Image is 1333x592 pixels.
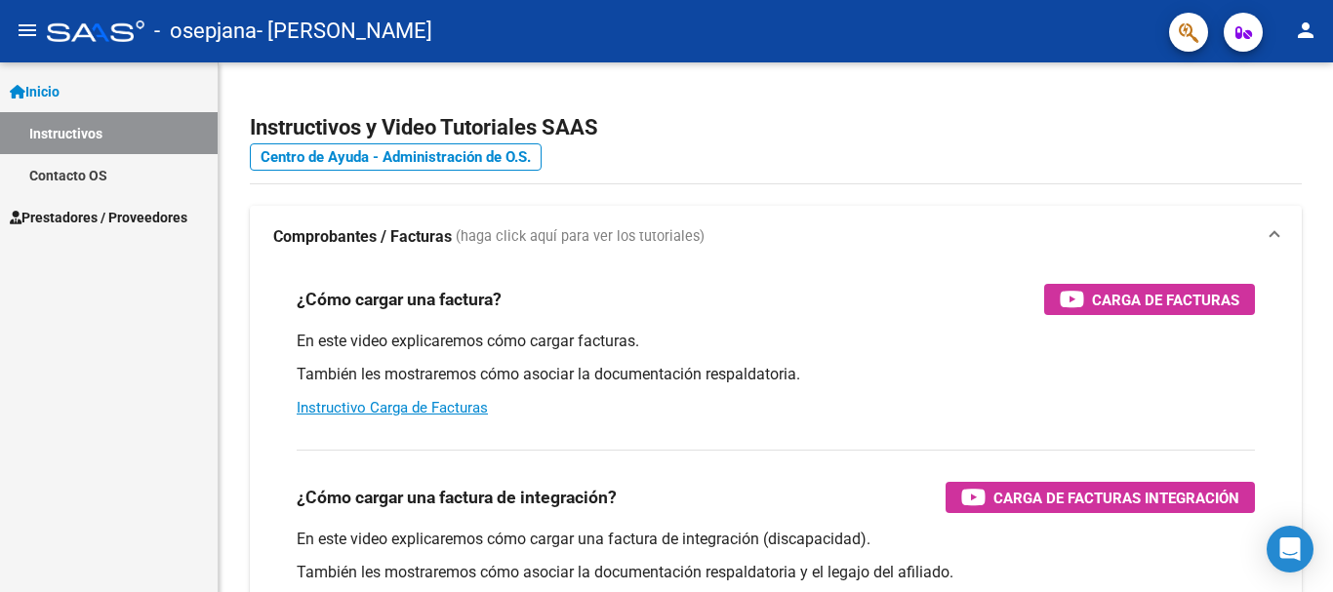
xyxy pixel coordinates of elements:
a: Centro de Ayuda - Administración de O.S. [250,143,542,171]
button: Carga de Facturas Integración [946,482,1255,513]
h2: Instructivos y Video Tutoriales SAAS [250,109,1302,146]
h3: ¿Cómo cargar una factura de integración? [297,484,617,511]
p: También les mostraremos cómo asociar la documentación respaldatoria y el legajo del afiliado. [297,562,1255,583]
div: Open Intercom Messenger [1267,526,1313,572]
a: Instructivo Carga de Facturas [297,399,488,416]
h3: ¿Cómo cargar una factura? [297,286,502,313]
mat-icon: person [1294,19,1317,42]
mat-expansion-panel-header: Comprobantes / Facturas (haga click aquí para ver los tutoriales) [250,206,1302,268]
p: También les mostraremos cómo asociar la documentación respaldatoria. [297,364,1255,385]
span: Carga de Facturas [1092,288,1239,312]
span: Inicio [10,81,60,102]
span: Prestadores / Proveedores [10,207,187,228]
button: Carga de Facturas [1044,284,1255,315]
mat-icon: menu [16,19,39,42]
strong: Comprobantes / Facturas [273,226,452,248]
span: (haga click aquí para ver los tutoriales) [456,226,705,248]
span: - [PERSON_NAME] [257,10,432,53]
p: En este video explicaremos cómo cargar una factura de integración (discapacidad). [297,529,1255,550]
span: - osepjana [154,10,257,53]
span: Carga de Facturas Integración [993,486,1239,510]
p: En este video explicaremos cómo cargar facturas. [297,331,1255,352]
